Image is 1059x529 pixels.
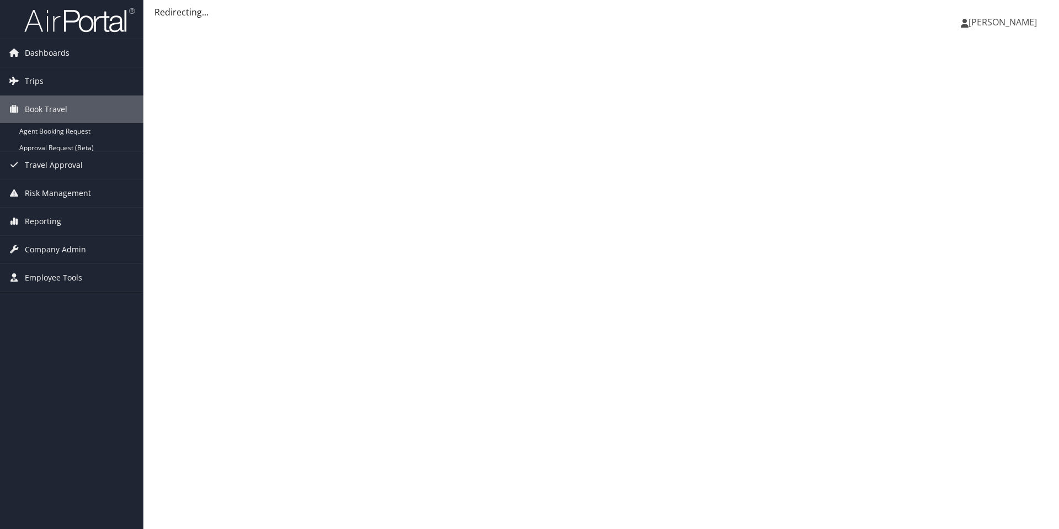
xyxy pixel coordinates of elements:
[25,39,69,67] span: Dashboards
[25,236,86,263] span: Company Admin
[969,16,1037,28] span: [PERSON_NAME]
[25,96,67,123] span: Book Travel
[961,6,1048,39] a: [PERSON_NAME]
[154,6,1048,19] div: Redirecting...
[25,151,83,179] span: Travel Approval
[25,179,91,207] span: Risk Management
[25,67,44,95] span: Trips
[25,264,82,292] span: Employee Tools
[25,208,61,235] span: Reporting
[24,7,135,33] img: airportal-logo.png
